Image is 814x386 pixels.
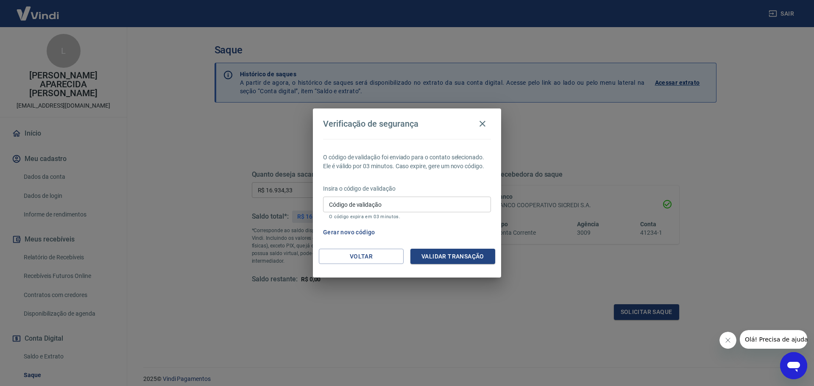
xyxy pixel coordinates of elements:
[323,153,491,171] p: O código de validação foi enviado para o contato selecionado. Ele é válido por 03 minutos. Caso e...
[329,214,485,219] p: O código expira em 03 minutos.
[320,225,379,240] button: Gerar novo código
[5,6,71,13] span: Olá! Precisa de ajuda?
[323,184,491,193] p: Insira o código de validação
[740,330,807,349] iframe: Mensagem da empresa
[319,249,404,264] button: Voltar
[719,332,736,349] iframe: Fechar mensagem
[410,249,495,264] button: Validar transação
[323,119,418,129] h4: Verificação de segurança
[780,352,807,379] iframe: Botão para abrir a janela de mensagens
